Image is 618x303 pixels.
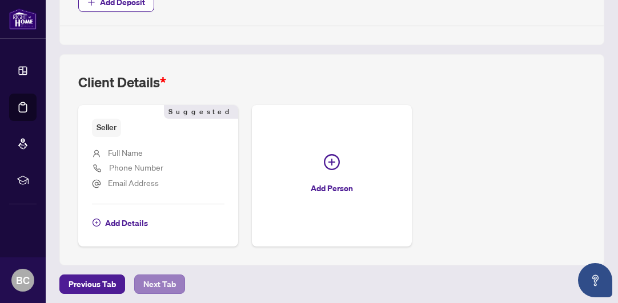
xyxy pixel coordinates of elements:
[108,147,143,157] span: Full Name
[109,162,163,172] span: Phone Number
[78,73,166,91] h2: Client Details
[92,119,121,136] span: Seller
[324,154,340,170] span: plus-circle
[143,275,176,293] span: Next Tab
[164,105,238,119] span: Suggested
[92,213,149,233] button: Add Details
[9,9,37,30] img: logo
[93,219,101,227] span: plus-circle
[311,179,353,197] span: Add Person
[69,275,116,293] span: Previous Tab
[59,274,125,294] button: Previous Tab
[105,214,148,232] span: Add Details
[108,177,159,188] span: Email Address
[578,263,612,297] button: Open asap
[16,272,30,288] span: BC
[134,274,185,294] button: Next Tab
[252,105,412,246] button: Add Person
